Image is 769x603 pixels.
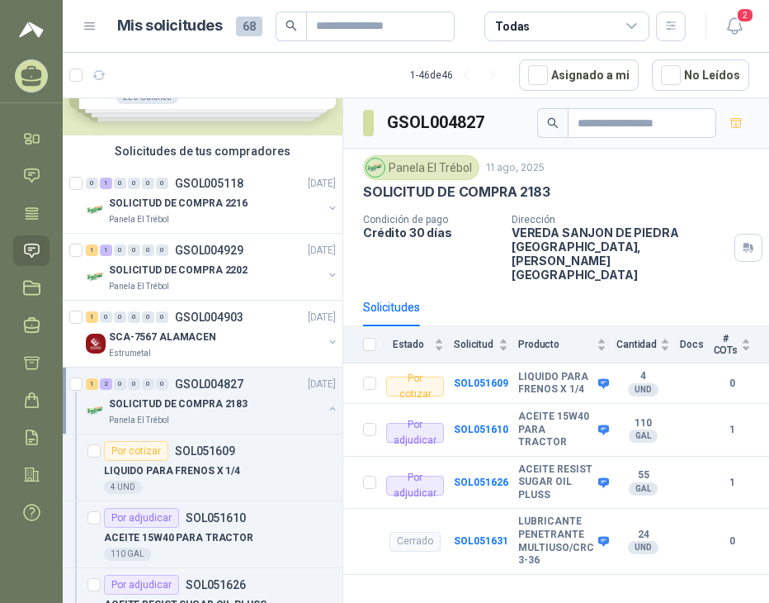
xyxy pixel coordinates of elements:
[363,214,498,226] p: Condición de pago
[387,110,487,135] h3: GSOL004827
[363,183,550,201] p: SOLICITUD DE COMPRA 2183
[109,347,151,360] p: Estrumetal
[175,445,235,457] p: SOL051609
[114,245,126,256] div: 0
[109,196,248,211] p: SOLICITUD DE COMPRA 2216
[156,178,168,189] div: 0
[109,213,169,226] p: Panela El Trébol
[100,178,112,189] div: 1
[652,59,749,91] button: No Leídos
[547,117,559,129] span: search
[454,377,508,389] a: SOL051609
[175,245,243,256] p: GSOL004929
[386,423,444,443] div: Por adjudicar
[114,311,126,323] div: 0
[128,178,140,189] div: 0
[714,422,752,438] b: 1
[104,463,240,479] p: LIQUIDO PARA FRENOS X 1/4
[363,298,420,316] div: Solicitudes
[86,401,106,420] img: Company Logo
[86,267,106,287] img: Company Logo
[63,135,342,167] div: Solicitudes de tus compradores
[486,160,545,176] p: 11 ago, 2025
[186,579,246,591] p: SOL051626
[454,326,518,363] th: Solicitud
[104,481,142,494] div: 4 UND
[86,374,339,427] a: 1 2 0 0 0 0 GSOL004827[DATE] Company LogoSOLICITUD DE COMPRA 2183Panela El Trébol
[175,311,243,323] p: GSOL004903
[63,434,342,501] a: Por cotizarSOL051609LIQUIDO PARA FRENOS X 1/44 UND
[236,17,262,36] span: 68
[616,370,670,383] b: 4
[519,59,639,91] button: Asignado a mi
[386,326,454,363] th: Estado
[386,377,444,396] div: Por cotizar
[114,378,126,390] div: 0
[518,371,594,396] b: LIQUIDO PARA FRENOS X 1/4
[104,575,179,595] div: Por adjudicar
[628,541,658,554] div: UND
[104,548,151,561] div: 110 GAL
[680,326,714,363] th: Docs
[142,311,154,323] div: 0
[128,378,140,390] div: 0
[156,245,168,256] div: 0
[518,326,616,363] th: Producto
[117,14,223,38] h1: Mis solicitudes
[109,414,169,427] p: Panela El Trébol
[156,378,168,390] div: 0
[308,243,336,259] p: [DATE]
[512,214,728,226] p: Dirección
[616,417,670,430] b: 110
[714,534,752,549] b: 0
[736,7,754,23] span: 2
[86,240,339,293] a: 1 1 0 0 0 0 GSOL004929[DATE] Company LogoSOLICITUD DE COMPRA 2202Panela El Trébol
[86,334,106,354] img: Company Logo
[518,411,594,449] b: ACEITE 15W40 PARA TRACTOR
[616,469,670,482] b: 55
[386,476,444,496] div: Por adjudicar
[86,200,106,220] img: Company Logo
[714,475,752,491] b: 1
[109,396,248,412] p: SOLICITUD DE COMPRA 2183
[308,377,336,392] p: [DATE]
[104,441,168,461] div: Por cotizar
[308,310,336,325] p: [DATE]
[109,330,216,345] p: SCA-7567 ALAMACEN
[454,424,508,435] b: SOL051610
[629,482,658,496] div: GAL
[518,339,593,350] span: Producto
[389,532,441,552] div: Cerrado
[100,378,112,390] div: 2
[616,326,680,363] th: Cantidad
[100,245,112,256] div: 1
[454,535,508,547] a: SOL051631
[104,530,253,546] p: ACEITE 15W40 PARA TRACTOR
[175,178,243,189] p: GSOL005118
[142,378,154,390] div: 0
[616,339,657,350] span: Cantidad
[285,20,297,31] span: search
[512,226,728,282] p: VEREDA SANJON DE PIEDRA [GEOGRAPHIC_DATA] , [PERSON_NAME][GEOGRAPHIC_DATA]
[86,178,98,189] div: 0
[104,508,179,528] div: Por adjudicar
[629,430,658,443] div: GAL
[454,339,495,350] span: Solicitud
[128,311,140,323] div: 0
[366,159,384,177] img: Company Logo
[454,477,508,488] a: SOL051626
[518,463,594,502] b: ACEITE RESIST SUGAR OIL PLUSS
[363,155,479,180] div: Panela El Trébol
[156,311,168,323] div: 0
[86,245,98,256] div: 1
[410,62,506,88] div: 1 - 46 de 46
[86,378,98,390] div: 1
[495,17,530,36] div: Todas
[308,176,336,192] p: [DATE]
[186,512,246,524] p: SOL051610
[518,515,594,567] b: LUBRICANTE PENETRANTE MULTIUSO/CRC 3-36
[109,263,248,278] p: SOLICITUD DE COMPRA 2202
[386,339,431,350] span: Estado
